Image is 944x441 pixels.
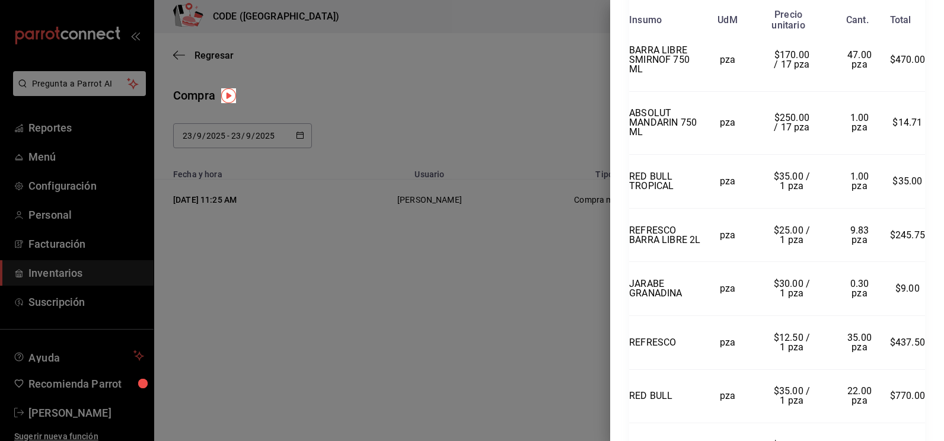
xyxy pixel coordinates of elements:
span: 0.30 pza [850,278,872,299]
td: pza [701,155,755,209]
td: pza [701,91,755,155]
span: 1.00 pza [850,112,872,133]
img: Tooltip marker [221,88,236,103]
span: 47.00 pza [847,49,874,70]
td: REFRESCO [629,315,701,369]
td: pza [701,28,755,92]
span: $9.00 [895,283,920,294]
td: ABSOLUT MANDARIN 750 ML [629,91,701,155]
span: 22.00 pza [847,385,874,406]
span: $470.00 [890,54,925,65]
td: pza [701,315,755,369]
span: $25.00 / 1 pza [774,225,813,245]
span: $35.00 [892,175,922,187]
td: pza [701,369,755,423]
span: $12.50 / 1 pza [774,332,813,353]
div: Insumo [629,15,662,25]
span: $245.75 [890,229,925,241]
td: pza [701,262,755,316]
div: Precio unitario [771,9,805,31]
div: Total [890,15,911,25]
td: pza [701,208,755,262]
div: UdM [717,15,738,25]
td: REFRESCO BARRA LIBRE 2L [629,208,701,262]
div: Cant. [846,15,869,25]
span: $35.00 / 1 pza [774,385,813,406]
td: JARABE GRANADINA [629,262,701,316]
td: RED BULL TROPICAL [629,155,701,209]
span: $35.00 / 1 pza [774,171,813,191]
td: BARRA LIBRE SMIRNOF 750 ML [629,28,701,92]
span: 35.00 pza [847,332,874,353]
span: $14.71 [892,117,922,128]
span: 9.83 pza [850,225,872,245]
span: $770.00 [890,390,925,401]
span: $250.00 / 17 pza [774,112,812,133]
span: $437.50 [890,337,925,348]
span: $170.00 / 17 pza [774,49,812,70]
span: 1.00 pza [850,171,872,191]
span: $30.00 / 1 pza [774,278,813,299]
td: RED BULL [629,369,701,423]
